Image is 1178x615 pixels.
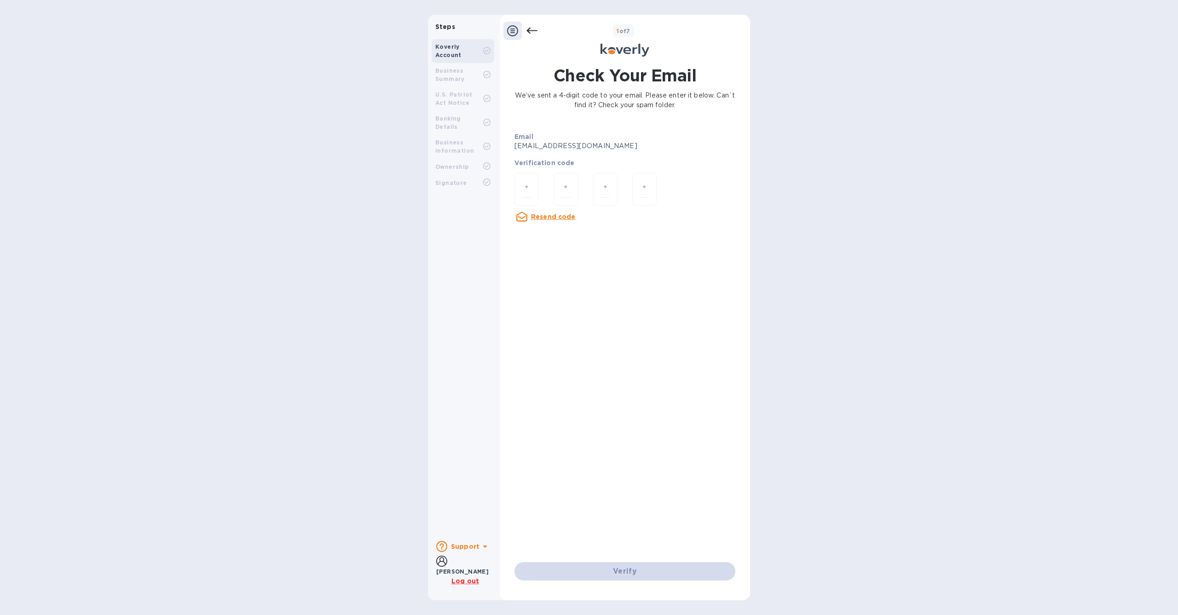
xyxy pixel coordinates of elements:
[435,163,469,170] b: Ownership
[514,158,735,167] p: Verification code
[435,91,473,106] b: U.S. Patriot Act Notice
[514,133,533,140] b: Email
[451,577,479,585] u: Log out
[617,28,619,34] span: 1
[531,213,576,220] u: Resend code
[435,23,455,30] b: Steps
[514,141,656,151] p: [EMAIL_ADDRESS][DOMAIN_NAME]
[435,43,462,58] b: Koverly Account
[436,568,489,575] b: [PERSON_NAME]
[435,67,465,82] b: Business Summary
[435,115,461,130] b: Banking Details
[451,543,479,550] b: Support
[514,91,735,110] p: We’ve sent a 4-digit code to your email. Please enter it below. Can`t find it? Check your spam fo...
[435,179,467,186] b: Signature
[617,28,630,34] b: of 7
[554,64,696,87] h1: Check Your Email
[435,139,474,154] b: Business Information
